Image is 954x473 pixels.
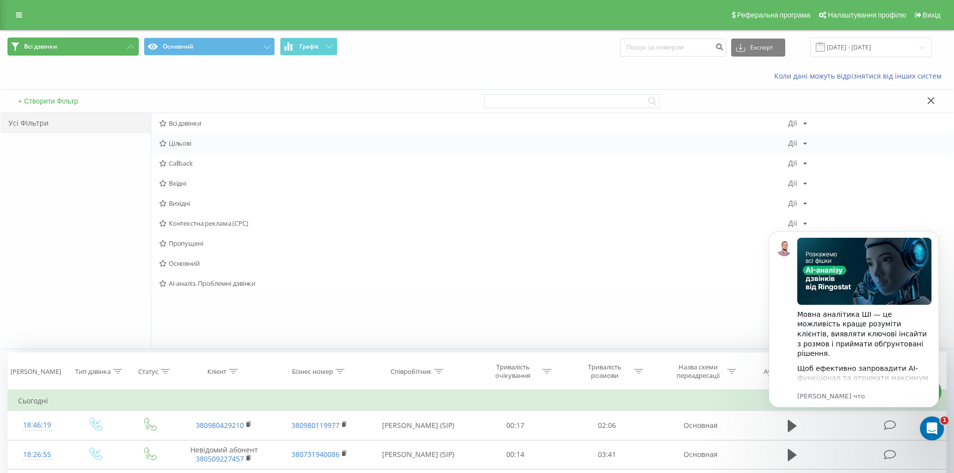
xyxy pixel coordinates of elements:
div: Тривалість очікування [486,363,540,380]
div: Дії [788,140,797,147]
iframe: Intercom notifications сообщение [754,216,954,446]
iframe: Intercom live chat [920,416,944,440]
span: Контекстна реклама (CPC) [159,220,788,227]
a: Коли дані можуть відрізнятися вiд інших систем [774,71,946,81]
td: 02:06 [561,411,653,440]
span: Вхідні [159,180,788,187]
td: 00:17 [470,411,561,440]
button: Всі дзвінки [8,38,139,56]
td: 00:14 [470,440,561,469]
div: Назва схеми переадресації [671,363,725,380]
td: Невідомий абонент [176,440,271,469]
div: [PERSON_NAME] [11,367,61,376]
div: 18:26:55 [18,445,57,464]
div: Співробітник [391,367,432,376]
div: Дії [788,180,797,187]
td: [PERSON_NAME] (SIP) [367,440,470,469]
a: 380980119977 [291,420,340,430]
td: Основная [653,440,748,469]
div: Дії [788,160,797,167]
div: 18:46:19 [18,415,57,435]
div: Усі Фільтри [1,113,151,133]
span: Налаштування профілю [828,11,906,19]
div: Тип дзвінка [75,367,111,376]
div: Дії [788,120,797,127]
span: 1 [940,416,948,424]
input: Пошук за номером [620,39,726,57]
div: Дії [788,200,797,207]
button: Експорт [731,39,785,57]
span: Всі дзвінки [159,120,788,127]
span: Графік [299,43,319,50]
button: Закрити [924,96,938,107]
button: Основний [144,38,275,56]
span: Всі дзвінки [24,43,57,51]
div: Клієнт [207,367,226,376]
span: AI-аналіз. Проблемні дзвінки [159,280,788,287]
div: Бізнес номер [292,367,333,376]
span: Цільові [159,140,788,147]
a: 380980429210 [196,420,244,430]
td: Основная [653,411,748,440]
span: Основний [159,260,788,267]
td: 03:41 [561,440,653,469]
div: Статус [138,367,158,376]
span: Вихід [923,11,940,19]
span: Пропущені [159,240,788,247]
div: Тривалість розмови [578,363,631,380]
a: 380509227457 [196,454,244,463]
span: Реферальна програма [737,11,811,19]
td: [PERSON_NAME] (SIP) [367,411,470,440]
button: + Створити Фільтр [15,97,81,106]
button: Графік [280,38,338,56]
span: Callback [159,160,788,167]
a: 380731940086 [291,449,340,459]
span: Вихідні [159,200,788,207]
td: Сьогодні [8,391,946,411]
